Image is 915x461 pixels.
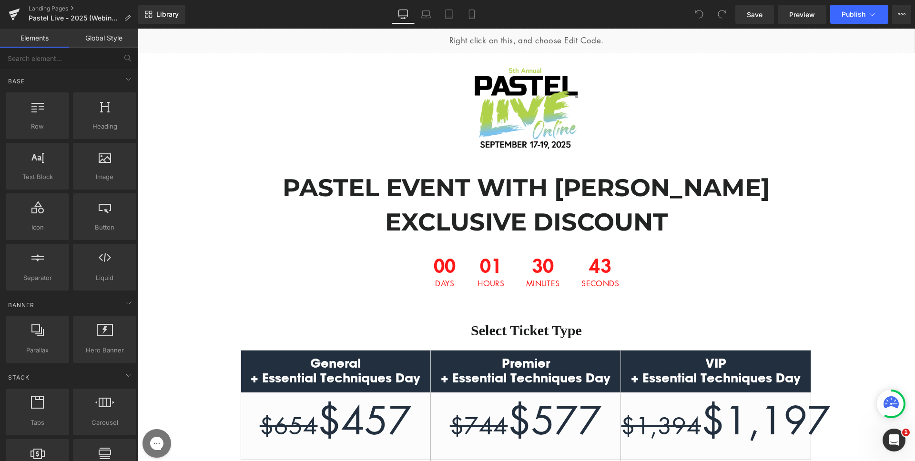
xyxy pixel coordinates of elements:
[103,327,293,359] h2: General + Essential Techniques Day
[902,429,910,436] span: 1
[690,5,709,24] button: Undo
[122,366,274,417] span: $457
[76,172,133,182] span: Image
[444,227,481,251] span: 43
[483,366,693,417] span: $1,197
[7,301,35,310] span: Banner
[789,10,815,20] span: Preview
[340,227,366,251] span: 01
[9,345,66,355] span: Parallax
[29,5,138,12] a: Landing Pages
[296,227,318,251] span: 00
[747,10,762,20] span: Save
[312,366,464,417] span: $577
[145,144,632,208] b: PASTEL EVENT WITH [PERSON_NAME] EXCLUSIVE DISCOUNT
[437,5,460,24] a: Tablet
[5,3,33,32] button: Open gorgias live chat
[296,251,318,259] span: Days
[483,327,673,359] h2: VIP + Essential Techniques Day
[842,10,865,18] span: Publish
[388,227,422,251] span: 30
[156,10,179,19] span: Library
[69,29,138,48] a: Global Style
[392,5,415,24] a: Desktop
[29,14,120,22] span: Pastel Live - 2025 (Webinar Attendee Pricing)
[9,121,66,131] span: Row
[138,5,185,24] a: New Library
[340,251,366,259] span: Hours
[7,77,26,86] span: Base
[415,5,437,24] a: Laptop
[9,172,66,182] span: Text Block
[830,5,888,24] button: Publish
[778,5,826,24] a: Preview
[76,121,133,131] span: Heading
[9,273,66,283] span: Separator
[76,345,133,355] span: Hero Banner
[388,251,422,259] span: Minutes
[9,222,66,232] span: Icon
[76,273,133,283] span: Liquid
[76,418,133,428] span: Carousel
[293,327,483,359] h2: Premier + Essential Techniques Day
[312,381,370,412] s: $744
[460,5,483,24] a: Mobile
[444,251,481,259] span: Seconds
[712,5,732,24] button: Redo
[483,381,563,412] s: $1,394
[9,418,66,428] span: Tabs
[122,381,180,412] s: $654
[892,5,911,24] button: More
[76,222,133,232] span: Button
[7,373,30,382] span: Stack
[883,429,905,451] iframe: Intercom live chat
